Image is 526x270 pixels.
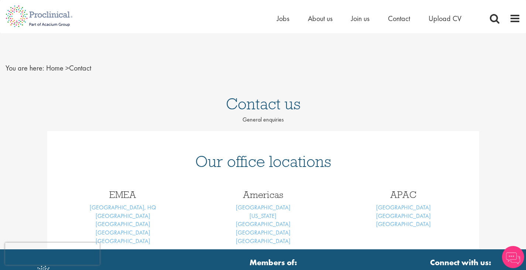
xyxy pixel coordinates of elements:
a: [GEOGRAPHIC_DATA] [96,229,150,236]
h3: Americas [199,190,328,199]
a: breadcrumb link to Home [46,63,63,73]
a: Contact [388,14,410,23]
a: About us [308,14,333,23]
a: [GEOGRAPHIC_DATA] [236,237,290,245]
iframe: reCAPTCHA [5,243,100,265]
a: [GEOGRAPHIC_DATA], HQ [90,204,156,211]
span: Contact [46,63,91,73]
a: [GEOGRAPHIC_DATA] [96,237,150,245]
a: [GEOGRAPHIC_DATA] [376,220,431,228]
h3: EMEA [58,190,188,199]
a: Jobs [277,14,289,23]
a: [GEOGRAPHIC_DATA] [376,212,431,220]
a: [GEOGRAPHIC_DATA] [236,229,290,236]
span: You are here: [6,63,44,73]
a: [GEOGRAPHIC_DATA] [236,204,290,211]
h3: APAC [339,190,468,199]
a: [GEOGRAPHIC_DATA] [96,212,150,220]
a: [GEOGRAPHIC_DATA] [236,220,290,228]
img: Chatbot [502,246,524,268]
a: [GEOGRAPHIC_DATA] [376,204,431,211]
strong: Connect with us: [430,257,493,268]
a: Join us [351,14,369,23]
span: > [65,63,69,73]
a: [GEOGRAPHIC_DATA] [96,220,150,228]
h1: Our office locations [58,153,468,170]
a: Upload CV [429,14,461,23]
a: [US_STATE] [250,212,276,220]
strong: Members of: [150,257,397,268]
